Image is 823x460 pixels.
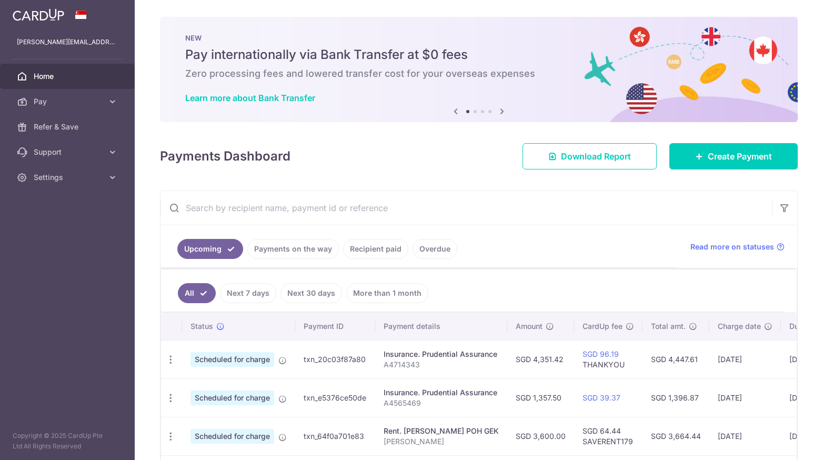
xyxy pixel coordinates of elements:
[280,283,342,303] a: Next 30 days
[384,387,499,398] div: Insurance. Prudential Assurance
[651,321,686,332] span: Total amt.
[384,349,499,359] div: Insurance. Prudential Assurance
[295,313,375,340] th: Payment ID
[523,143,657,169] a: Download Report
[34,71,103,82] span: Home
[669,143,798,169] a: Create Payment
[690,242,774,252] span: Read more on statuses
[185,46,772,63] h5: Pay internationally via Bank Transfer at $0 fees
[160,191,772,225] input: Search by recipient name, payment id or reference
[507,378,574,417] td: SGD 1,357.50
[34,96,103,107] span: Pay
[384,398,499,408] p: A4565469
[709,378,781,417] td: [DATE]
[574,340,643,378] td: THANKYOU
[190,391,274,405] span: Scheduled for charge
[413,239,457,259] a: Overdue
[789,321,821,332] span: Due date
[583,349,619,358] a: SGD 96.19
[574,417,643,455] td: SGD 64.44 SAVERENT179
[178,283,216,303] a: All
[185,67,772,80] h6: Zero processing fees and lowered transfer cost for your overseas expenses
[247,239,339,259] a: Payments on the way
[384,436,499,447] p: [PERSON_NAME]
[561,150,631,163] span: Download Report
[343,239,408,259] a: Recipient paid
[34,172,103,183] span: Settings
[690,242,785,252] a: Read more on statuses
[756,428,812,455] iframe: Opens a widget where you can find more information
[13,8,64,21] img: CardUp
[190,352,274,367] span: Scheduled for charge
[643,417,709,455] td: SGD 3,664.44
[17,37,118,47] p: [PERSON_NAME][EMAIL_ADDRESS][PERSON_NAME][PERSON_NAME][DOMAIN_NAME]
[516,321,543,332] span: Amount
[220,283,276,303] a: Next 7 days
[643,378,709,417] td: SGD 1,396.87
[160,147,290,166] h4: Payments Dashboard
[384,426,499,436] div: Rent. [PERSON_NAME] POH GEK
[583,321,623,332] span: CardUp fee
[34,122,103,132] span: Refer & Save
[190,429,274,444] span: Scheduled for charge
[295,417,375,455] td: txn_64f0a701e83
[160,17,798,122] img: Bank transfer banner
[295,378,375,417] td: txn_e5376ce50de
[709,417,781,455] td: [DATE]
[708,150,772,163] span: Create Payment
[177,239,243,259] a: Upcoming
[583,393,620,402] a: SGD 39.37
[384,359,499,370] p: A4714343
[190,321,213,332] span: Status
[346,283,428,303] a: More than 1 month
[34,147,103,157] span: Support
[507,340,574,378] td: SGD 4,351.42
[643,340,709,378] td: SGD 4,447.61
[375,313,507,340] th: Payment details
[507,417,574,455] td: SGD 3,600.00
[709,340,781,378] td: [DATE]
[185,93,315,103] a: Learn more about Bank Transfer
[185,34,772,42] p: NEW
[295,340,375,378] td: txn_20c03f87a80
[718,321,761,332] span: Charge date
